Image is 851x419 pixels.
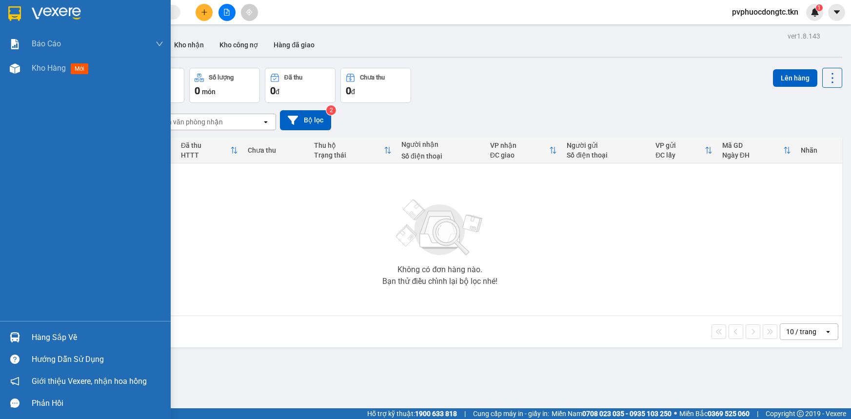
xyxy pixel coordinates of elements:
button: aim [241,4,258,21]
div: Số lượng [209,74,234,81]
img: warehouse-icon [10,332,20,342]
sup: 1 [816,4,823,11]
div: ĐC giao [490,151,550,159]
div: ĐC lấy [655,151,705,159]
span: Miền Bắc [679,408,750,419]
div: Không có đơn hàng nào. [397,266,482,274]
button: Lên hàng [773,69,817,87]
span: Kho hàng [32,63,66,73]
button: Số lượng0món [189,68,260,103]
div: Chọn văn phòng nhận [156,117,223,127]
img: warehouse-icon [10,63,20,74]
div: Hàng sắp về [32,330,163,345]
sup: 2 [326,105,336,115]
div: Số điện thoại [567,151,646,159]
div: Thu hộ [314,141,384,149]
span: Báo cáo [32,38,61,50]
span: caret-down [832,8,841,17]
button: Bộ lọc [280,110,331,130]
span: đ [276,88,279,96]
div: Đã thu [284,74,302,81]
th: Toggle SortBy [485,138,562,163]
div: Hướng dẫn sử dụng [32,352,163,367]
strong: 0369 525 060 [708,410,750,418]
span: | [757,408,758,419]
div: ver 1.8.143 [788,31,820,41]
div: Người gửi [567,141,646,149]
span: down [156,40,163,48]
span: 1 [817,4,821,11]
div: Chưa thu [248,146,305,154]
div: Nhãn [801,146,837,154]
button: Hàng đã giao [266,33,322,57]
button: Chưa thu0đ [340,68,411,103]
span: notification [10,377,20,386]
div: Phản hồi [32,396,163,411]
span: Cung cấp máy in - giấy in: [473,408,549,419]
span: aim [246,9,253,16]
div: VP nhận [490,141,550,149]
strong: 0708 023 035 - 0935 103 250 [582,410,672,418]
div: Đã thu [181,141,230,149]
span: | [464,408,466,419]
div: HTTT [181,151,230,159]
div: Bạn thử điều chỉnh lại bộ lọc nhé! [382,278,497,285]
span: món [202,88,216,96]
span: message [10,399,20,408]
div: VP gửi [655,141,705,149]
th: Toggle SortBy [717,138,796,163]
div: Người nhận [401,140,480,148]
svg: open [262,118,270,126]
span: 0 [195,85,200,97]
span: đ [351,88,355,96]
div: Mã GD [722,141,783,149]
th: Toggle SortBy [176,138,243,163]
span: 0 [346,85,351,97]
span: question-circle [10,355,20,364]
img: solution-icon [10,39,20,49]
span: pvphuocdongtc.tkn [724,6,806,18]
span: file-add [223,9,230,16]
span: mới [71,63,88,74]
button: file-add [218,4,236,21]
strong: 1900 633 818 [415,410,457,418]
button: caret-down [828,4,845,21]
img: icon-new-feature [811,8,819,17]
span: ⚪️ [674,412,677,416]
th: Toggle SortBy [309,138,396,163]
span: 0 [270,85,276,97]
span: Giới thiệu Vexere, nhận hoa hồng [32,375,147,387]
img: logo-vxr [8,6,21,21]
button: plus [196,4,213,21]
button: Kho công nợ [212,33,266,57]
svg: open [824,328,832,336]
div: 10 / trang [786,327,816,337]
div: Ngày ĐH [722,151,783,159]
span: plus [201,9,208,16]
button: Kho nhận [166,33,212,57]
span: Hỗ trợ kỹ thuật: [367,408,457,419]
span: Miền Nam [552,408,672,419]
div: Số điện thoại [401,152,480,160]
th: Toggle SortBy [651,138,717,163]
button: Đã thu0đ [265,68,336,103]
div: Chưa thu [360,74,385,81]
span: copyright [797,410,804,417]
img: svg+xml;base64,PHN2ZyBjbGFzcz0ibGlzdC1wbHVnX19zdmciIHhtbG5zPSJodHRwOi8vd3d3LnczLm9yZy8yMDAwL3N2Zy... [391,194,489,262]
div: Trạng thái [314,151,384,159]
